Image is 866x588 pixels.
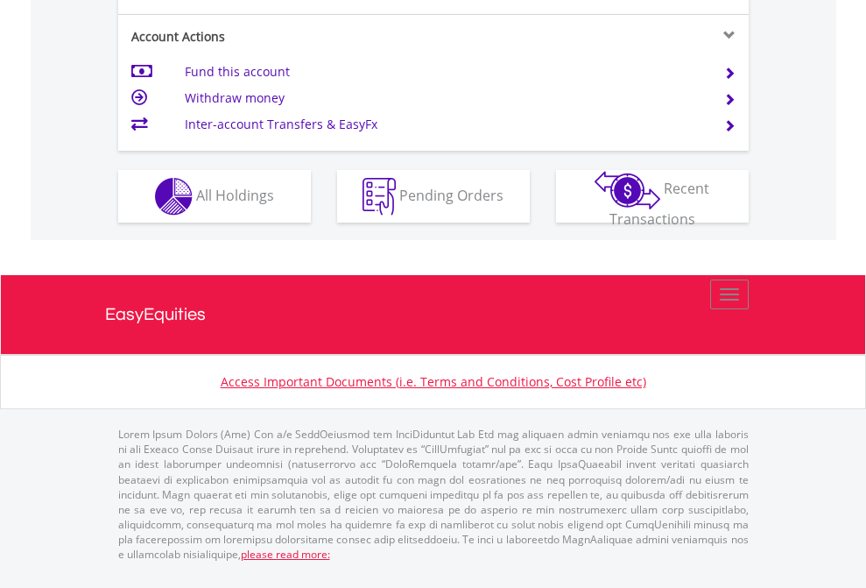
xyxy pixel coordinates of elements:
[185,111,702,138] td: Inter-account Transfers & EasyFx
[221,373,646,390] a: Access Important Documents (i.e. Terms and Conditions, Cost Profile etc)
[399,185,503,204] span: Pending Orders
[118,28,433,46] div: Account Actions
[118,427,749,562] p: Lorem Ipsum Dolors (Ame) Con a/e SeddOeiusmod tem InciDiduntut Lab Etd mag aliquaen admin veniamq...
[196,185,274,204] span: All Holdings
[241,547,330,562] a: please read more:
[595,171,660,209] img: transactions-zar-wht.png
[185,59,702,85] td: Fund this account
[337,170,530,223] button: Pending Orders
[105,275,762,354] a: EasyEquities
[185,85,702,111] td: Withdraw money
[556,170,749,223] button: Recent Transactions
[118,170,311,223] button: All Holdings
[363,178,396,216] img: pending_instructions-wht.png
[155,178,193,216] img: holdings-wht.png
